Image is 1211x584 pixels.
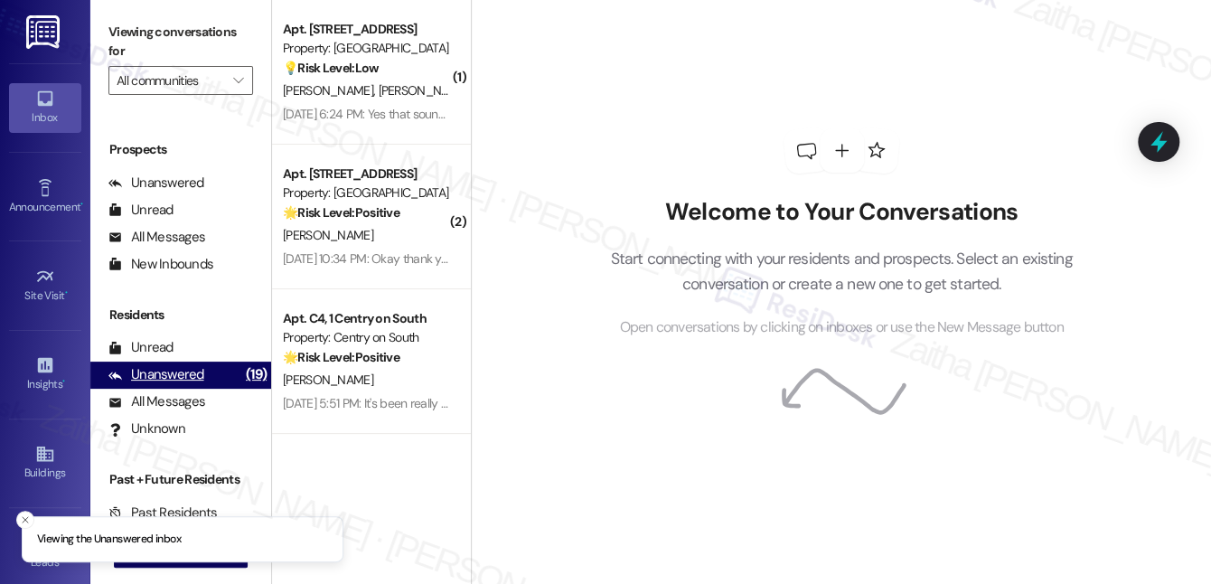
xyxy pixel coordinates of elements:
[108,338,174,357] div: Unread
[9,261,81,310] a: Site Visit •
[283,309,450,328] div: Apt. C4, 1 Centry on South
[583,198,1100,227] h2: Welcome to Your Conversations
[583,246,1100,297] p: Start connecting with your residents and prospects. Select an existing conversation or create a n...
[619,316,1063,339] span: Open conversations by clicking on inboxes or use the New Message button
[283,20,450,39] div: Apt. [STREET_ADDRESS]
[283,165,450,184] div: Apt. [STREET_ADDRESS]
[90,306,271,325] div: Residents
[283,227,373,243] span: [PERSON_NAME]
[26,15,63,49] img: ResiDesk Logo
[283,250,454,267] div: [DATE] 10:34 PM: Okay thank you
[283,349,399,365] strong: 🌟 Risk Level: Positive
[108,419,185,438] div: Unknown
[108,228,205,247] div: All Messages
[283,60,379,76] strong: 💡 Risk Level: Low
[108,201,174,220] div: Unread
[108,365,204,384] div: Unanswered
[65,287,68,299] span: •
[90,470,271,489] div: Past + Future Residents
[9,350,81,399] a: Insights •
[9,83,81,132] a: Inbox
[283,372,373,388] span: [PERSON_NAME]
[283,328,450,347] div: Property: Centry on South
[37,532,181,548] p: Viewing the Unanswered inbox
[108,255,213,274] div: New Inbounds
[283,184,450,203] div: Property: [GEOGRAPHIC_DATA]
[108,18,253,66] label: Viewing conversations for
[62,375,65,388] span: •
[80,198,83,211] span: •
[108,174,204,193] div: Unanswered
[90,140,271,159] div: Prospects
[283,39,450,58] div: Property: [GEOGRAPHIC_DATA]
[379,82,469,99] span: [PERSON_NAME]
[283,454,450,473] div: Apt. [STREET_ADDRESS]
[283,106,687,122] div: [DATE] 6:24 PM: Yes that sounds great depending on the price of the service .
[108,392,205,411] div: All Messages
[117,66,224,95] input: All communities
[9,438,81,487] a: Buildings
[233,73,243,88] i: 
[283,82,379,99] span: [PERSON_NAME]
[16,511,34,529] button: Close toast
[9,528,81,577] a: Leads
[283,204,399,221] strong: 🌟 Risk Level: Positive
[241,361,271,389] div: (19)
